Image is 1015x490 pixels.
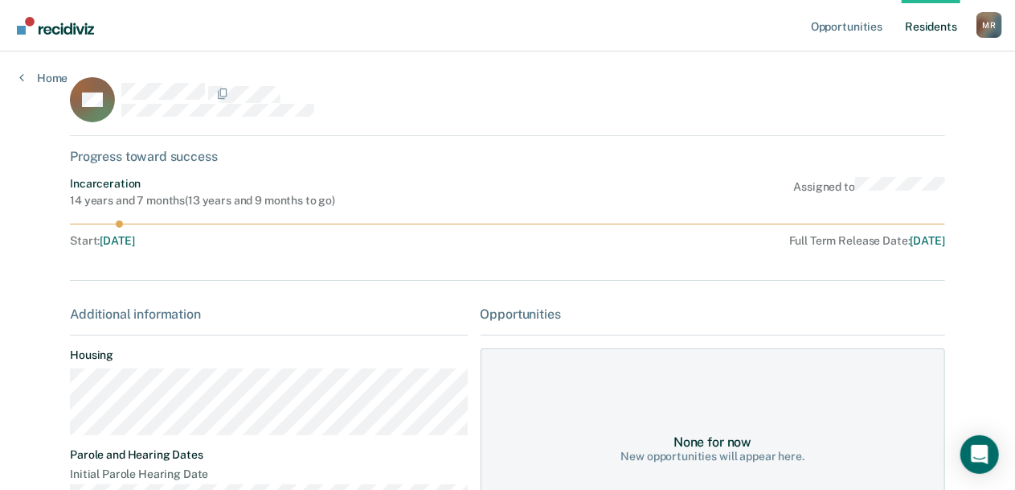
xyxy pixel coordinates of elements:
dt: Parole and Hearing Dates [70,448,468,462]
div: M R [976,12,1002,38]
img: Recidiviz [17,17,94,35]
div: Open Intercom Messenger [960,435,999,474]
span: [DATE] [100,234,134,247]
div: Assigned to [793,177,944,208]
div: Full Term Release Date : [465,234,945,248]
dt: Housing [70,348,468,362]
span: [DATE] [911,234,945,247]
div: Progress toward success [70,149,945,164]
div: Opportunities [481,307,945,322]
button: Profile dropdown button [976,12,1002,38]
div: New opportunities will appear here. [621,450,804,463]
div: Additional information [70,307,468,322]
div: Start : [70,234,459,248]
dt: Initial Parole Hearing Date [70,467,468,481]
div: 14 years and 7 months ( 13 years and 9 months to go ) [70,194,335,208]
a: Home [19,71,68,85]
div: None for now [673,434,751,450]
div: Incarceration [70,177,335,191]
